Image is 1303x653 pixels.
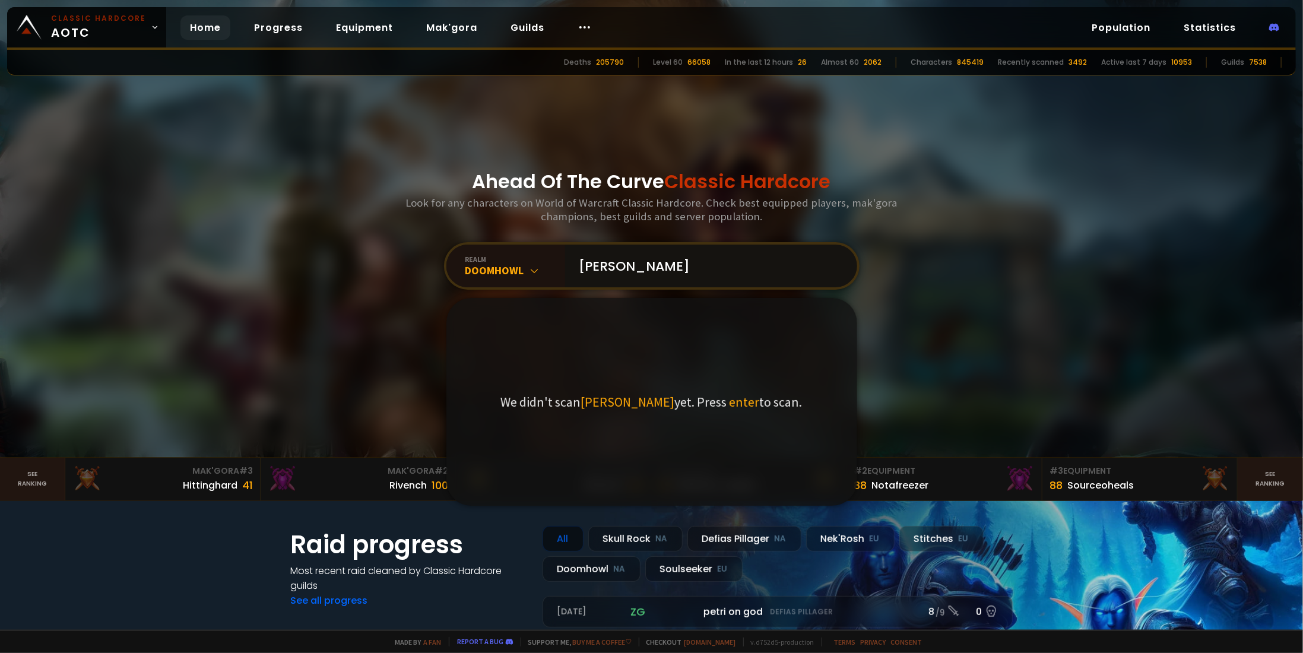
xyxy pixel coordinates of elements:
[911,57,952,68] div: Characters
[1249,57,1267,68] div: 7538
[798,57,807,68] div: 26
[1238,458,1303,500] a: Seeranking
[183,478,237,493] div: Hittinghard
[501,15,554,40] a: Guilds
[72,465,253,477] div: Mak'Gora
[847,458,1042,500] a: #2Equipment88Notafreezer
[899,526,984,551] div: Stitches
[521,638,632,646] span: Support me,
[458,637,504,646] a: Report a bug
[687,57,711,68] div: 66058
[417,15,487,40] a: Mak'gora
[543,526,584,551] div: All
[242,477,253,493] div: 41
[543,596,1013,627] a: [DATE]zgpetri on godDefias Pillager8 /90
[291,526,528,563] h1: Raid progress
[501,394,803,410] p: We didn't scan yet. Press to scan.
[870,533,880,545] small: EU
[743,638,814,646] span: v. d752d5 - production
[65,458,261,500] a: Mak'Gora#3Hittinghard41
[614,563,626,575] small: NA
[388,638,442,646] span: Made by
[326,15,402,40] a: Equipment
[1069,57,1087,68] div: 3492
[861,638,886,646] a: Privacy
[998,57,1064,68] div: Recently scanned
[581,394,675,410] span: [PERSON_NAME]
[180,15,230,40] a: Home
[1221,57,1244,68] div: Guilds
[291,594,368,607] a: See all progress
[1050,477,1063,493] div: 88
[1082,15,1160,40] a: Population
[465,264,565,277] div: Doomhowl
[473,167,831,196] h1: Ahead Of The Curve
[261,458,456,500] a: Mak'Gora#2Rivench100
[645,556,743,582] div: Soulseeker
[268,465,448,477] div: Mak'Gora
[401,196,902,223] h3: Look for any characters on World of Warcraft Classic Hardcore. Check best equipped players, mak'g...
[718,563,728,575] small: EU
[834,638,856,646] a: Terms
[730,394,760,410] span: enter
[854,477,867,493] div: 88
[51,13,146,24] small: Classic Hardcore
[51,13,146,42] span: AOTC
[872,478,929,493] div: Notafreezer
[1101,57,1166,68] div: Active last 7 days
[687,526,801,551] div: Defias Pillager
[573,638,632,646] a: Buy me a coffee
[291,563,528,593] h4: Most recent raid cleaned by Classic Hardcore guilds
[959,533,969,545] small: EU
[7,7,166,47] a: Classic HardcoreAOTC
[543,556,641,582] div: Doomhowl
[588,526,683,551] div: Skull Rock
[245,15,312,40] a: Progress
[864,57,882,68] div: 2062
[596,57,624,68] div: 205790
[821,57,859,68] div: Almost 60
[1042,458,1238,500] a: #3Equipment88Sourceoheals
[854,465,868,477] span: # 2
[639,638,736,646] span: Checkout
[665,168,831,195] span: Classic Hardcore
[891,638,922,646] a: Consent
[775,533,787,545] small: NA
[957,57,984,68] div: 845419
[653,57,683,68] div: Level 60
[432,477,448,493] div: 100
[1174,15,1245,40] a: Statistics
[389,478,427,493] div: Rivench
[684,638,736,646] a: [DOMAIN_NAME]
[854,465,1035,477] div: Equipment
[656,533,668,545] small: NA
[564,57,591,68] div: Deaths
[424,638,442,646] a: a fan
[1050,465,1230,477] div: Equipment
[572,245,843,287] input: Search a character...
[239,465,253,477] span: # 3
[806,526,895,551] div: Nek'Rosh
[1067,478,1134,493] div: Sourceoheals
[725,57,793,68] div: In the last 12 hours
[435,465,448,477] span: # 2
[1050,465,1063,477] span: # 3
[1171,57,1192,68] div: 10953
[465,255,565,264] div: realm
